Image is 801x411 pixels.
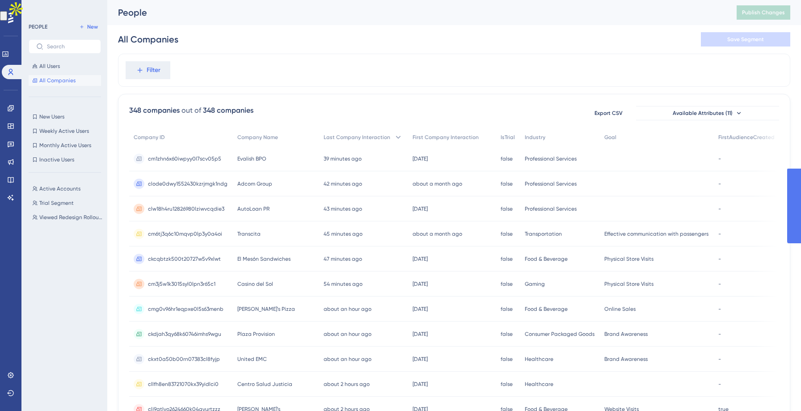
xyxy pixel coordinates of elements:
span: FirstAudienceCreated [718,134,775,141]
button: Available Attributes (11) [636,106,779,120]
button: Monthly Active Users [29,140,101,151]
time: 47 minutes ago [324,256,362,262]
span: Healthcare [525,381,553,388]
time: [DATE] [413,306,428,312]
span: false [501,280,513,288]
span: Food & Beverage [525,305,568,313]
time: about an hour ago [324,306,371,312]
button: Active Accounts [29,183,106,194]
span: cmg0v96hr1eqpxe0l5s63menb [148,305,223,313]
time: about 2 hours ago [324,381,370,387]
span: Centro Salud Justicia [237,381,292,388]
span: false [501,230,513,237]
span: clw18h4ru12826980lziwvcqdie3 [148,205,224,212]
span: Save Segment [727,36,764,43]
span: Inactive Users [39,156,74,163]
span: New Users [39,113,64,120]
span: Adcom Group [237,180,272,187]
time: [DATE] [413,331,428,337]
span: Goal [604,134,616,141]
span: false [501,155,513,162]
div: All Companies [118,33,178,46]
span: false [501,180,513,187]
time: [DATE] [413,256,428,262]
button: All Users [29,61,101,72]
span: ckcqbtzk500t20727w5v9xlwt [148,255,221,263]
span: Online Sales [604,305,636,313]
time: about an hour ago [324,356,371,362]
div: 348 companies [203,105,253,116]
span: Company ID [134,134,165,141]
time: 43 minutes ago [324,206,362,212]
span: false [501,381,513,388]
div: PEOPLE [29,23,47,30]
span: Company Name [237,134,278,141]
div: 348 companies [129,105,180,116]
span: Physical Store Visits [604,280,653,288]
span: Last Company Interaction [324,134,390,141]
span: Plaza Provision [237,330,275,338]
span: First Company Interaction [413,134,479,141]
span: - [718,356,721,363]
iframe: UserGuiding AI Assistant Launcher [763,376,790,403]
time: about an hour ago [324,331,371,337]
span: Food & Beverage [525,255,568,263]
button: Trial Segment [29,198,106,208]
button: New Users [29,111,101,122]
span: Professional Services [525,205,577,212]
time: [DATE] [413,206,428,212]
span: false [501,330,513,338]
button: Viewed Redesign Rollout Guide [29,212,106,223]
span: false [501,255,513,263]
time: [DATE] [413,381,428,387]
span: Casino del Sol [237,280,273,288]
span: [PERSON_NAME]'s Pizza [237,305,295,313]
span: AutoLoan PR [237,205,270,212]
span: - [718,155,721,162]
span: Transportation [525,230,562,237]
span: Filter [147,65,160,76]
button: Inactive Users [29,154,101,165]
button: Export CSV [586,106,631,120]
button: New [76,21,101,32]
span: - [718,330,721,338]
span: false [501,356,513,363]
time: 42 minutes ago [324,181,362,187]
span: Export CSV [594,110,623,117]
button: All Companies [29,75,101,86]
span: Consumer Packaged Goods [525,330,594,338]
span: - [718,305,721,313]
span: El Mesón Sandwiches [237,255,291,263]
span: Evalish BPO [237,155,266,162]
span: cllfh8en83721070kx39yidlci0 [148,381,219,388]
time: [DATE] [413,356,428,362]
span: IsTrial [501,134,515,141]
span: - [718,280,721,288]
input: Search [47,43,93,50]
span: - [718,255,721,263]
span: - [718,230,721,237]
span: cm6tj3q6c10mqvp0lp3y0a4oi [148,230,222,237]
span: - [718,205,721,212]
span: Trial Segment [39,199,74,207]
span: Weekly Active Users [39,127,89,135]
span: cm1zhn6x60iwpyy0l7scv05p5 [148,155,221,162]
time: about a month ago [413,231,462,237]
button: Weekly Active Users [29,126,101,136]
time: 39 minutes ago [324,156,362,162]
span: Viewed Redesign Rollout Guide [39,214,103,221]
span: Physical Store Visits [604,255,653,263]
span: Healthcare [525,356,553,363]
span: Brand Awareness [604,330,648,338]
span: Professional Services [525,155,577,162]
span: false [501,205,513,212]
span: United EMC [237,356,267,363]
span: false [501,305,513,313]
time: [DATE] [413,156,428,162]
time: 54 minutes ago [324,281,363,287]
span: Industry [525,134,545,141]
span: Gaming [525,280,545,288]
time: [DATE] [413,281,428,287]
time: about a month ago [413,181,462,187]
span: Monthly Active Users [39,142,91,149]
